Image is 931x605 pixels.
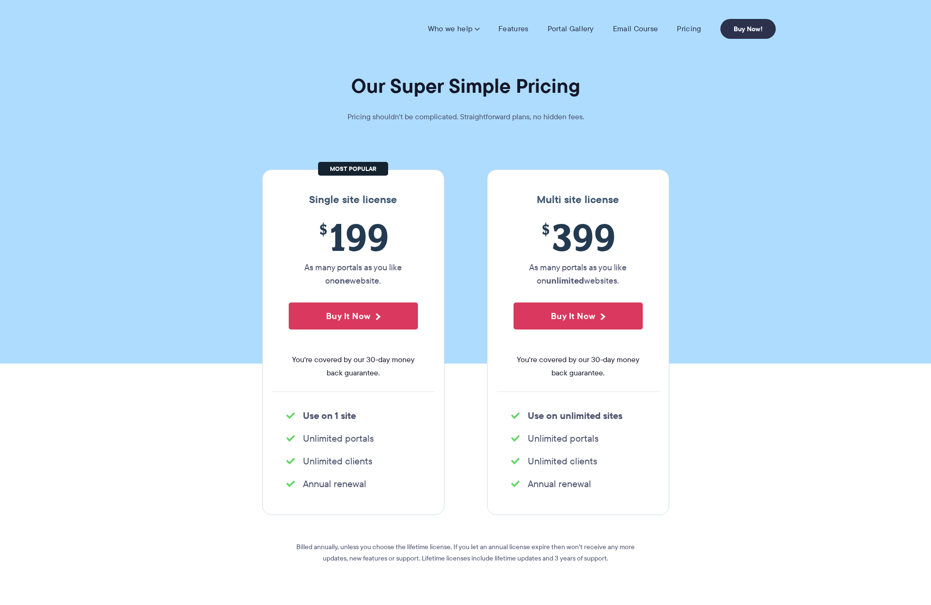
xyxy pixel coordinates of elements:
[613,24,658,34] a: Email Course
[286,454,420,468] li: Unlimited clients
[335,274,350,287] strong: one
[289,302,418,329] button: Buy It Now
[428,24,479,34] a: Who we help
[548,24,594,34] a: Portal Gallery
[497,194,659,206] h3: Multi site license
[289,215,418,258] span: 199
[528,409,622,423] strong: Use on unlimited sites
[514,261,643,287] p: As many portals as you like on websites.
[677,24,701,34] a: Pricing
[514,353,643,380] span: You're covered by our 30-day money back guarantee.
[289,261,418,287] p: As many portals as you like on website.
[720,19,776,39] a: Buy Now!
[498,24,528,34] a: Features
[289,353,418,380] span: You're covered by our 30-day money back guarantee.
[286,477,420,490] li: Annual renewal
[514,215,643,258] span: 399
[511,454,645,468] li: Unlimited clients
[272,194,434,206] h3: Single site license
[286,432,420,445] li: Unlimited portals
[295,541,636,564] p: Billed annually, unless you choose the lifetime license. If you let an annual license expire then...
[514,302,643,329] button: Buy It Now
[546,274,584,287] strong: unlimited
[303,409,356,423] strong: Use on 1 site
[511,432,645,445] li: Unlimited portals
[511,477,645,490] li: Annual renewal
[324,110,608,124] p: Pricing shouldn't be complicated. Straightforward plans, no hidden fees.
